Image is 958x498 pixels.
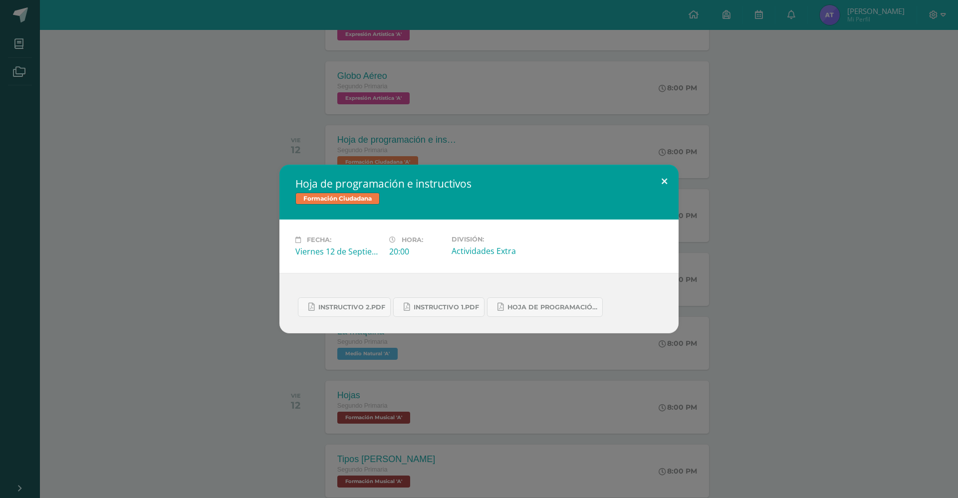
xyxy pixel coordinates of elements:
span: Hoja de Programación 4.pdf [507,303,597,311]
span: Formación Ciudadana [295,193,380,205]
a: Instructivo 1.pdf [393,297,484,317]
span: Instructivo 1.pdf [414,303,479,311]
button: Close (Esc) [650,165,679,199]
div: 20:00 [389,246,444,257]
h2: Hoja de programación e instructivos [295,177,663,191]
div: Viernes 12 de Septiembre [295,246,381,257]
div: Actividades Extra [452,246,537,256]
label: División: [452,236,537,243]
a: Hoja de Programación 4.pdf [487,297,603,317]
a: Instructivo 2.pdf [298,297,391,317]
span: Fecha: [307,236,331,244]
span: Hora: [402,236,423,244]
span: Instructivo 2.pdf [318,303,385,311]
